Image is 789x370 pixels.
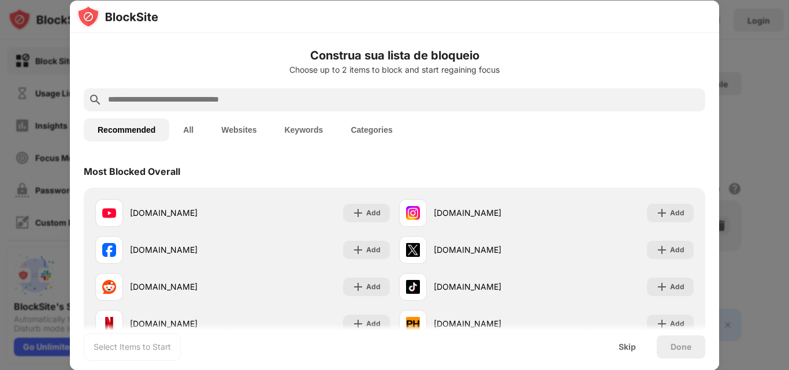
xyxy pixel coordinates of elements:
div: [DOMAIN_NAME] [130,207,243,219]
div: [DOMAIN_NAME] [130,281,243,293]
div: Choose up to 2 items to block and start regaining focus [84,65,705,74]
div: Skip [619,342,636,352]
img: favicons [102,243,116,257]
div: [DOMAIN_NAME] [434,207,546,219]
div: Add [670,244,684,256]
div: Select Items to Start [94,341,171,353]
button: All [169,118,207,141]
div: Add [670,207,684,219]
div: Most Blocked Overall [84,166,180,177]
button: Recommended [84,118,169,141]
div: [DOMAIN_NAME] [434,317,546,330]
img: favicons [102,206,116,220]
div: Add [670,318,684,330]
div: [DOMAIN_NAME] [130,244,243,256]
div: [DOMAIN_NAME] [130,317,243,330]
button: Categories [337,118,406,141]
img: favicons [406,280,420,294]
img: favicons [406,243,420,257]
div: Add [366,318,381,330]
div: Add [366,244,381,256]
h6: Construa sua lista de bloqueio [84,47,705,64]
img: search.svg [88,93,102,107]
button: Websites [207,118,270,141]
div: [DOMAIN_NAME] [434,281,546,293]
div: Add [366,281,381,293]
img: logo-blocksite.svg [77,5,158,28]
img: favicons [102,280,116,294]
div: Add [670,281,684,293]
button: Keywords [270,118,337,141]
div: [DOMAIN_NAME] [434,244,546,256]
img: favicons [406,206,420,220]
div: Done [671,342,691,352]
img: favicons [406,317,420,331]
div: Add [366,207,381,219]
img: favicons [102,317,116,331]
